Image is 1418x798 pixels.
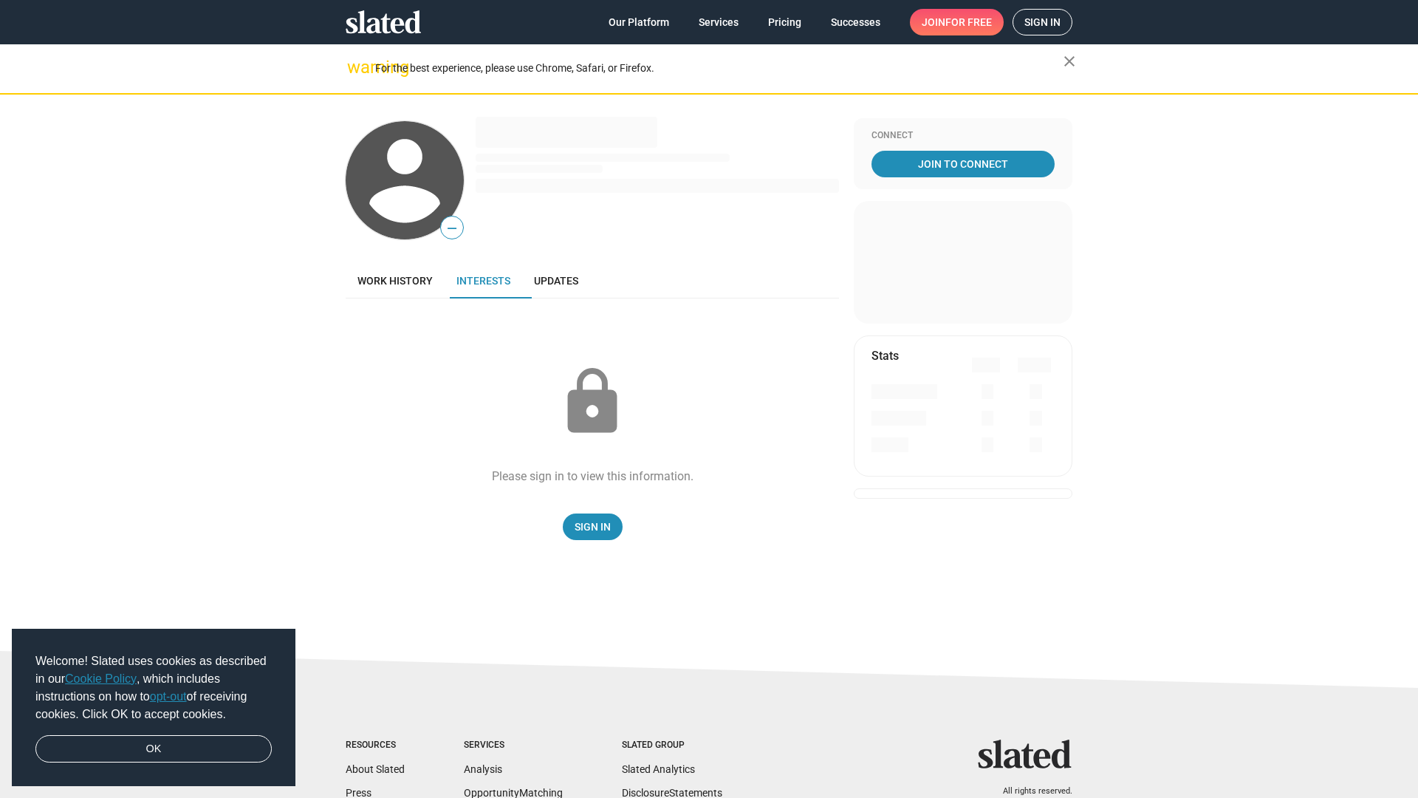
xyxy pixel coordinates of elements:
span: Our Platform [609,9,669,35]
a: Joinfor free [910,9,1004,35]
div: Connect [871,130,1055,142]
mat-icon: warning [347,58,365,76]
mat-icon: close [1061,52,1078,70]
mat-card-title: Stats [871,348,899,364]
a: Slated Analytics [622,763,695,775]
a: About Slated [346,763,405,775]
span: Work history [357,275,433,287]
div: cookieconsent [12,629,295,787]
a: dismiss cookie message [35,735,272,763]
a: Our Platform [597,9,681,35]
mat-icon: lock [555,365,629,439]
span: Sign In [575,514,611,540]
a: Analysis [464,763,502,775]
a: Sign in [1013,9,1072,35]
a: Services [687,9,750,35]
span: Services [699,9,739,35]
a: opt-out [150,690,187,703]
a: Successes [819,9,892,35]
div: Services [464,740,563,751]
span: Pricing [768,9,801,35]
span: Join [922,9,992,35]
span: Sign in [1024,10,1061,35]
a: Updates [522,263,590,299]
span: Interests [456,275,510,287]
a: Cookie Policy [65,672,137,685]
a: Interests [445,263,522,299]
a: Pricing [756,9,813,35]
div: Resources [346,740,405,751]
a: Work history [346,263,445,299]
span: — [441,219,463,238]
span: Join To Connect [874,151,1052,177]
span: Successes [831,9,880,35]
span: for free [945,9,992,35]
a: Join To Connect [871,151,1055,177]
div: Slated Group [622,740,722,751]
a: Sign In [563,514,623,540]
span: Updates [534,275,578,287]
div: For the best experience, please use Chrome, Safari, or Firefox. [375,58,1063,78]
span: Welcome! Slated uses cookies as described in our , which includes instructions on how to of recei... [35,652,272,723]
div: Please sign in to view this information. [492,468,693,484]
